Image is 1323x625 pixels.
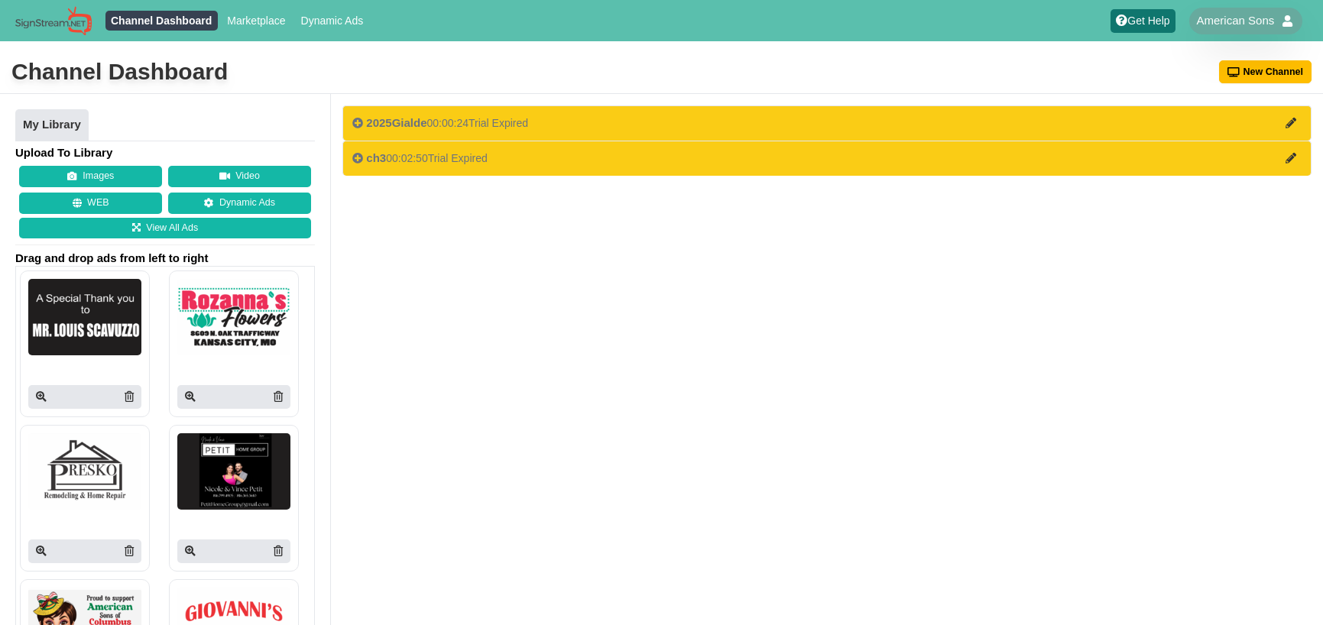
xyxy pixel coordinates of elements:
[15,145,315,160] h4: Upload To Library
[19,193,162,214] button: WEB
[28,433,141,510] img: P250x250 image processing20250807 663185 1i8x5ph
[295,11,369,31] a: Dynamic Ads
[15,251,315,266] span: Drag and drop ads from left to right
[177,433,290,510] img: P250x250 image processing20250807 663185 1plyy3v
[105,11,218,31] a: Channel Dashboard
[222,11,291,31] a: Marketplace
[366,116,426,129] span: 2025Gialde
[428,152,488,164] span: Trial Expired
[15,6,92,36] img: Sign Stream.NET
[19,218,311,239] a: View All Ads
[469,117,528,129] span: Trial Expired
[19,166,162,187] button: Images
[352,151,487,166] div: 00:02:50
[342,105,1312,141] button: 2025Gialde00:00:24Trial Expired
[177,279,290,355] img: P250x250 image processing20250807 663185 1ywxgan
[1111,9,1175,33] a: Get Help
[28,279,141,355] img: P250x250 image processing20250807 663185 1edgjfz
[1219,60,1312,83] button: New Channel
[1197,13,1275,28] span: American Sons
[366,151,386,164] span: ch3
[11,57,228,87] div: Channel Dashboard
[352,115,528,131] div: 00:00:24
[15,109,89,141] a: My Library
[168,166,311,187] button: Video
[342,141,1312,176] button: ch300:02:50Trial Expired
[168,193,311,214] a: Dynamic Ads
